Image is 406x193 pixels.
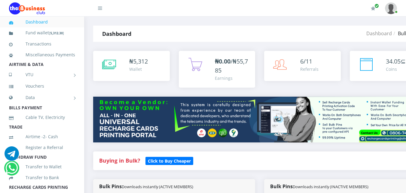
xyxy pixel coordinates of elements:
a: Fund wallet[5,312.30] [9,26,75,40]
div: Wallet [129,66,148,72]
b: Click to Buy Cheaper [148,158,191,164]
span: Renew/Upgrade Subscription [374,4,379,8]
b: 5,312.30 [50,31,63,35]
span: 5,312 [133,57,148,65]
a: Vouchers [9,79,75,93]
span: 34.05 [386,57,401,65]
a: Transfer to Wallet [9,160,75,174]
a: Dashboard [9,15,75,29]
a: Chat for support [5,151,19,161]
img: User [385,2,397,14]
a: ₦0.00/₦55,785 Earnings [179,51,255,88]
a: Chat for support [5,165,18,175]
a: Airtime -2- Cash [9,130,75,144]
div: Coins [386,66,406,72]
strong: Bulk Pins [270,183,368,190]
b: ₦0.00 [215,57,230,65]
a: Cable TV, Electricity [9,111,75,124]
small: Downloads instantly (INACTIVE MEMBERS) [293,184,368,189]
small: [ ] [49,31,64,35]
span: 6/11 [300,57,312,65]
img: Logo [9,2,45,14]
div: ₦ [129,57,148,66]
strong: Dashboard [102,30,131,37]
div: ⊆ [386,57,406,66]
a: Miscellaneous Payments [9,48,75,62]
i: Renew/Upgrade Subscription [371,6,375,11]
a: Dashboard [366,30,392,37]
a: Register a Referral [9,141,75,154]
div: Referrals [300,66,319,72]
a: Data [9,90,75,105]
small: Downloads instantly (ACTIVE MEMBERS) [122,184,193,189]
span: /₦55,785 [215,57,248,74]
strong: Bulk Pins [99,183,193,190]
a: VTU [9,67,75,82]
a: Click to Buy Cheaper [145,157,193,164]
a: ₦5,312 Wallet [93,51,170,81]
a: Transactions [9,37,75,51]
a: 6/11 Referrals [264,51,341,81]
a: Transfer to Bank [9,171,75,185]
div: Earnings [215,75,249,81]
strong: Buying in Bulk? [99,157,140,164]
